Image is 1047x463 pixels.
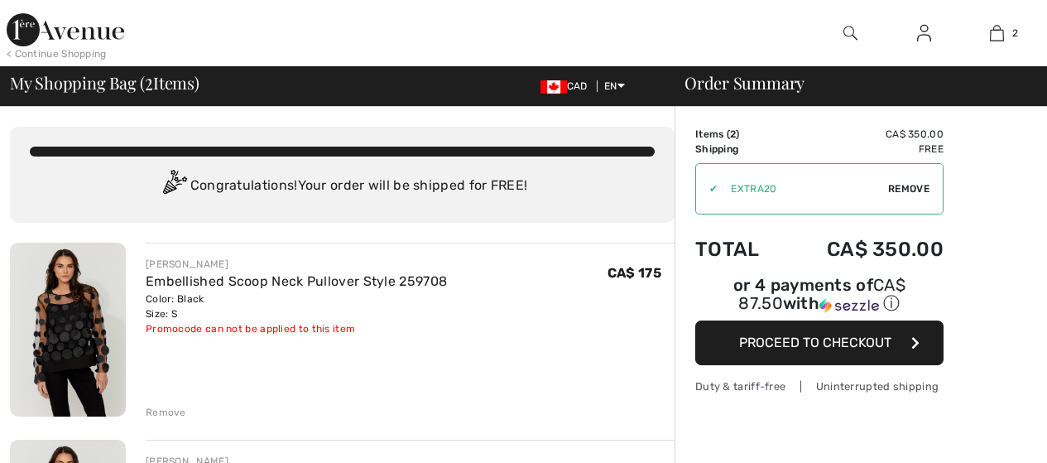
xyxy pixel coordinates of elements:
a: Sign In [904,23,944,44]
div: Duty & tariff-free | Uninterrupted shipping [695,379,944,394]
td: CA$ 350.00 [783,221,944,277]
div: < Continue Shopping [7,46,107,61]
img: Sezzle [819,298,879,313]
div: [PERSON_NAME] [146,257,447,272]
div: or 4 payments ofCA$ 87.50withSezzle Click to learn more about Sezzle [695,277,944,321]
a: 2 [961,23,1033,43]
div: Color: Black Size: S [146,292,447,321]
a: Embellished Scoop Neck Pullover Style 259708 [146,273,447,289]
img: search the website [843,23,857,43]
div: Promocode can not be applied to this item [146,321,447,336]
span: Proceed to Checkout [739,335,891,350]
img: My Info [917,23,931,43]
span: EN [604,80,625,92]
button: Proceed to Checkout [695,321,944,365]
td: Items ( ) [695,127,783,142]
div: or 4 payments of with [695,277,944,315]
td: Shipping [695,142,783,157]
td: Free [783,142,944,157]
span: 2 [730,128,736,140]
span: CAD [540,80,594,92]
span: CA$ 175 [608,265,661,281]
input: Promo code [718,164,888,214]
img: My Bag [990,23,1004,43]
img: Congratulation2.svg [157,170,190,203]
span: 2 [1012,26,1018,41]
div: Order Summary [665,75,1037,91]
span: Remove [888,181,929,196]
td: Total [695,221,783,277]
td: CA$ 350.00 [783,127,944,142]
span: My Shopping Bag ( Items) [10,75,199,91]
img: Canadian Dollar [540,80,567,94]
div: Remove [146,405,186,420]
span: CA$ 87.50 [738,275,905,313]
span: 2 [145,70,153,92]
img: 1ère Avenue [7,13,124,46]
div: Congratulations! Your order will be shipped for FREE! [30,170,655,203]
div: ✔ [696,181,718,196]
img: Embellished Scoop Neck Pullover Style 259708 [10,243,126,417]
